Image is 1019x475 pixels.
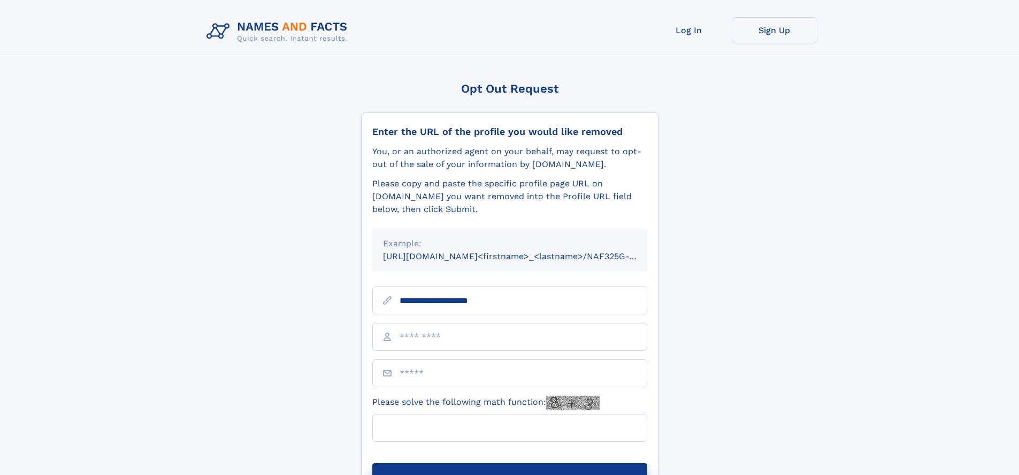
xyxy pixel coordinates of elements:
a: Log In [646,17,732,43]
div: Please copy and paste the specific profile page URL on [DOMAIN_NAME] you want removed into the Pr... [372,177,647,216]
div: Opt Out Request [361,82,658,95]
img: Logo Names and Facts [202,17,356,46]
div: Example: [383,237,637,250]
div: Enter the URL of the profile you would like removed [372,126,647,138]
small: [URL][DOMAIN_NAME]<firstname>_<lastname>/NAF325G-xxxxxxxx [383,251,668,261]
label: Please solve the following math function: [372,396,600,410]
div: You, or an authorized agent on your behalf, may request to opt-out of the sale of your informatio... [372,145,647,171]
a: Sign Up [732,17,817,43]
